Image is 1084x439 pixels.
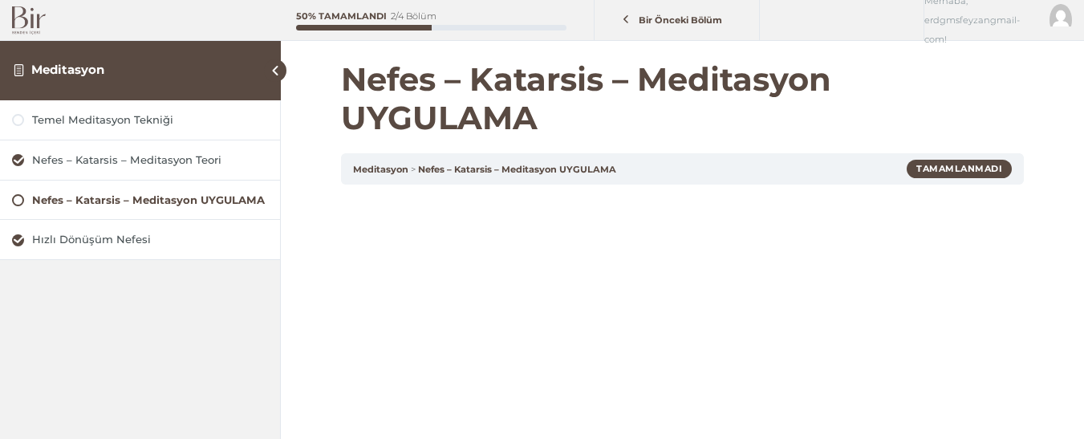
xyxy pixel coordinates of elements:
div: Nefes – Katarsis – Meditasyon UYGULAMA [32,193,268,208]
a: Hızlı Dönüşüm Nefesi [12,232,268,247]
div: 2/4 Bölüm [391,12,436,21]
div: Hızlı Dönüşüm Nefesi [32,232,268,247]
div: Nefes – Katarsis – Meditasyon Teori [32,152,268,168]
a: Nefes – Katarsis – Meditasyon Teori [12,152,268,168]
a: Meditasyon [31,62,104,77]
div: 50% Tamamlandı [296,12,387,21]
img: Bir Logo [12,6,46,35]
div: Temel Meditasyon Tekniği [32,112,268,128]
a: Meditasyon [353,164,408,175]
a: Bir Önceki Bölüm [599,6,755,35]
a: Nefes – Katarsis – Meditasyon UYGULAMA [418,164,616,175]
span: Bir Önceki Bölüm [630,14,732,26]
a: Nefes – Katarsis – Meditasyon UYGULAMA [12,193,268,208]
h1: Nefes – Katarsis – Meditasyon UYGULAMA [341,60,1024,137]
a: Temel Meditasyon Tekniği [12,112,268,128]
div: Tamamlanmadı [907,160,1012,177]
